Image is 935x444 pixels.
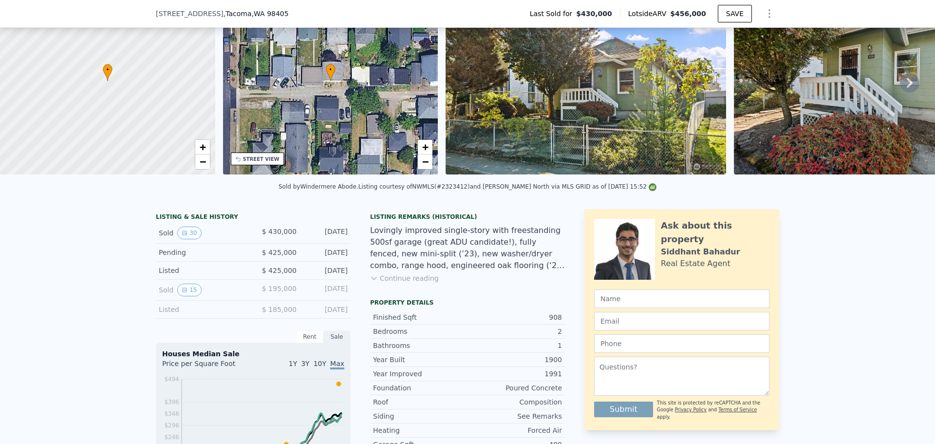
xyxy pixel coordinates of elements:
[159,305,245,314] div: Listed
[661,258,730,270] div: Real Estate Agent
[304,227,348,239] div: [DATE]
[467,369,562,379] div: 1991
[159,248,245,257] div: Pending
[467,355,562,365] div: 1900
[262,228,297,235] span: $ 430,000
[370,299,565,307] div: Property details
[594,312,769,330] input: Email
[252,10,289,18] span: , WA 98405
[670,10,706,18] span: $456,000
[760,4,779,23] button: Show Options
[373,383,467,393] div: Foundation
[467,411,562,421] div: See Remarks
[675,407,707,412] a: Privacy Policy
[467,397,562,407] div: Composition
[530,9,577,19] span: Last Sold for
[373,369,467,379] div: Year Improved
[199,141,206,153] span: +
[314,360,326,367] span: 10Y
[164,422,179,429] tspan: $296
[296,330,323,343] div: Rent
[330,360,344,369] span: Max
[224,9,289,19] span: , Tacoma
[718,5,752,22] button: SAVE
[164,434,179,441] tspan: $246
[162,349,344,359] div: Houses Median Sale
[576,9,612,19] span: $430,000
[262,249,297,256] span: $ 425,000
[279,183,358,190] div: Sold by Windermere Abode .
[159,266,245,275] div: Listed
[262,267,297,274] span: $ 425,000
[661,246,740,258] div: Siddhant Bahadur
[370,225,565,271] div: Lovingly improved single-story with freestanding 500sf garage (great ADU candidate!), fully fence...
[594,334,769,353] input: Phone
[162,359,253,374] div: Price per Square Foot
[594,402,653,417] button: Submit
[594,290,769,308] input: Name
[422,141,429,153] span: +
[243,155,280,163] div: STREET VIEW
[304,248,348,257] div: [DATE]
[159,284,245,296] div: Sold
[373,397,467,407] div: Roof
[373,312,467,322] div: Finished Sqft
[418,140,432,154] a: Zoom in
[718,407,757,412] a: Terms of Service
[304,284,348,296] div: [DATE]
[156,9,224,19] span: [STREET_ADDRESS]
[323,330,351,343] div: Sale
[159,227,245,239] div: Sold
[301,360,309,367] span: 3Y
[649,183,656,191] img: NWMLS Logo
[467,383,562,393] div: Poured Concrete
[164,410,179,417] tspan: $346
[195,140,210,154] a: Zoom in
[370,213,565,221] div: Listing Remarks (Historical)
[156,213,351,223] div: LISTING & SALE HISTORY
[373,411,467,421] div: Siding
[373,355,467,365] div: Year Built
[289,360,297,367] span: 1Y
[164,376,179,383] tspan: $494
[370,273,439,283] button: Continue reading
[657,400,769,421] div: This site is protected by reCAPTCHA and the Google and apply.
[195,154,210,169] a: Zoom out
[177,284,201,296] button: View historical data
[422,155,429,168] span: −
[304,266,348,275] div: [DATE]
[467,425,562,435] div: Forced Air
[304,305,348,314] div: [DATE]
[262,285,297,292] span: $ 195,000
[373,327,467,336] div: Bedrooms
[326,65,336,74] span: •
[467,312,562,322] div: 908
[358,183,656,190] div: Listing courtesy of NWMLS (#2323412) and [PERSON_NAME] North via MLS GRID as of [DATE] 15:52
[199,155,206,168] span: −
[373,425,467,435] div: Heating
[628,9,670,19] span: Lotside ARV
[467,341,562,350] div: 1
[661,219,769,246] div: Ask about this property
[326,64,336,81] div: •
[467,327,562,336] div: 2
[177,227,201,239] button: View historical data
[164,399,179,405] tspan: $396
[373,341,467,350] div: Bathrooms
[418,154,432,169] a: Zoom out
[103,65,112,74] span: •
[262,306,297,313] span: $ 185,000
[103,64,112,81] div: •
